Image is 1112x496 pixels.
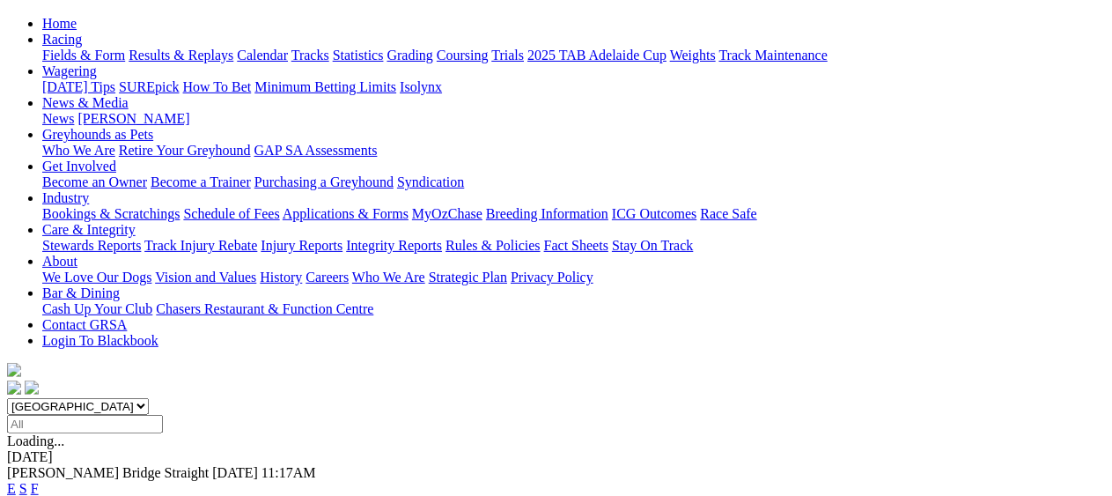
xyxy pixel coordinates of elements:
[42,79,1105,95] div: Wagering
[254,79,396,94] a: Minimum Betting Limits
[119,143,251,158] a: Retire Your Greyhound
[119,79,179,94] a: SUREpick
[352,270,425,285] a: Who We Are
[77,111,189,126] a: [PERSON_NAME]
[42,238,141,253] a: Stewards Reports
[446,238,541,253] a: Rules & Policies
[7,415,163,433] input: Select date
[491,48,524,63] a: Trials
[397,174,464,189] a: Syndication
[42,16,77,31] a: Home
[42,48,125,63] a: Fields & Form
[25,381,39,395] img: twitter.svg
[31,481,39,496] a: F
[260,270,302,285] a: History
[129,48,233,63] a: Results & Replays
[42,48,1105,63] div: Racing
[42,285,120,300] a: Bar & Dining
[42,333,158,348] a: Login To Blackbook
[42,238,1105,254] div: Care & Integrity
[183,206,279,221] a: Schedule of Fees
[254,143,378,158] a: GAP SA Assessments
[486,206,608,221] a: Breeding Information
[42,143,115,158] a: Who We Are
[283,206,409,221] a: Applications & Forms
[42,143,1105,159] div: Greyhounds as Pets
[7,433,64,448] span: Loading...
[612,238,693,253] a: Stay On Track
[42,301,152,316] a: Cash Up Your Club
[346,238,442,253] a: Integrity Reports
[42,174,147,189] a: Become an Owner
[387,48,433,63] a: Grading
[212,465,258,480] span: [DATE]
[42,111,1105,127] div: News & Media
[437,48,489,63] a: Coursing
[719,48,828,63] a: Track Maintenance
[412,206,482,221] a: MyOzChase
[183,79,252,94] a: How To Bet
[42,270,1105,285] div: About
[42,254,77,269] a: About
[429,270,507,285] a: Strategic Plan
[42,301,1105,317] div: Bar & Dining
[511,270,593,285] a: Privacy Policy
[42,190,89,205] a: Industry
[42,206,180,221] a: Bookings & Scratchings
[544,238,608,253] a: Fact Sheets
[400,79,442,94] a: Isolynx
[333,48,384,63] a: Statistics
[42,111,74,126] a: News
[42,32,82,47] a: Racing
[42,222,136,237] a: Care & Integrity
[42,206,1105,222] div: Industry
[254,174,394,189] a: Purchasing a Greyhound
[670,48,716,63] a: Weights
[19,481,27,496] a: S
[156,301,373,316] a: Chasers Restaurant & Function Centre
[7,465,209,480] span: [PERSON_NAME] Bridge Straight
[42,159,116,174] a: Get Involved
[42,174,1105,190] div: Get Involved
[261,465,316,480] span: 11:17AM
[144,238,257,253] a: Track Injury Rebate
[291,48,329,63] a: Tracks
[42,79,115,94] a: [DATE] Tips
[306,270,349,285] a: Careers
[261,238,342,253] a: Injury Reports
[42,127,153,142] a: Greyhounds as Pets
[42,63,97,78] a: Wagering
[7,381,21,395] img: facebook.svg
[7,449,1105,465] div: [DATE]
[7,481,16,496] a: E
[155,270,256,285] a: Vision and Values
[42,95,129,110] a: News & Media
[42,270,151,285] a: We Love Our Dogs
[237,48,288,63] a: Calendar
[151,174,251,189] a: Become a Trainer
[42,317,127,332] a: Contact GRSA
[612,206,696,221] a: ICG Outcomes
[700,206,756,221] a: Race Safe
[527,48,666,63] a: 2025 TAB Adelaide Cup
[7,363,21,377] img: logo-grsa-white.png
